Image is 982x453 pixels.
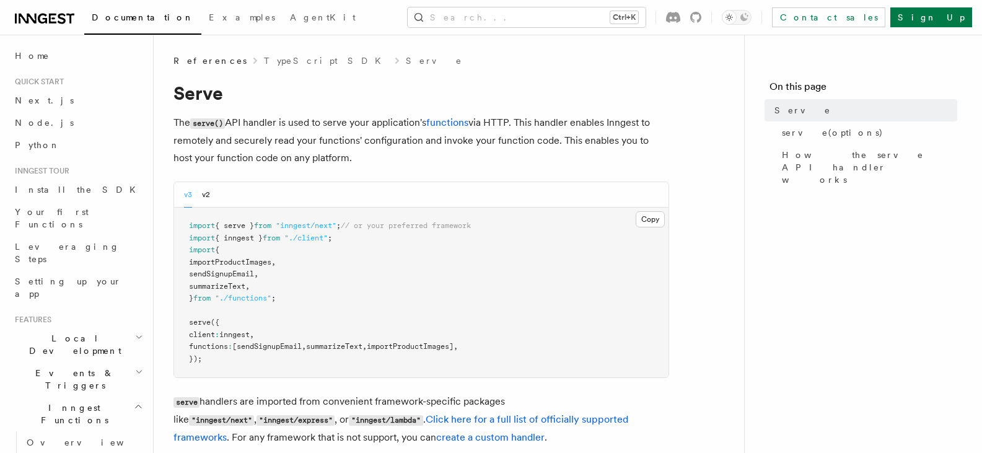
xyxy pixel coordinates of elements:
button: Copy [636,211,665,227]
span: Your first Functions [15,207,89,229]
a: Install the SDK [10,178,146,201]
span: ; [328,234,332,242]
span: Next.js [15,95,74,105]
span: , [254,270,258,278]
a: Leveraging Steps [10,235,146,270]
span: client [189,330,215,339]
span: : [228,342,232,351]
span: from [254,221,271,230]
span: References [173,55,247,67]
button: Search...Ctrl+K [408,7,646,27]
span: import [189,245,215,254]
span: importProductImages [189,258,271,266]
span: { [215,245,219,254]
button: Events & Triggers [10,362,146,397]
span: , [271,258,276,266]
span: Events & Triggers [10,367,135,392]
span: } [189,294,193,302]
span: [sendSignupEmail [232,342,302,351]
p: handlers are imported from convenient framework-specific packages like , , or . . For any framewo... [173,393,669,446]
button: v2 [202,182,210,208]
span: , [302,342,306,351]
span: serve [189,318,211,327]
code: serve [173,397,199,408]
span: Serve [774,104,831,117]
a: Python [10,134,146,156]
span: Install the SDK [15,185,143,195]
code: "inngest/express" [256,415,335,426]
span: import [189,234,215,242]
a: Examples [201,4,283,33]
span: Documentation [92,12,194,22]
span: }); [189,354,202,363]
span: , [245,282,250,291]
span: from [193,294,211,302]
span: AgentKit [290,12,356,22]
span: How the serve API handler works [782,149,957,186]
span: Python [15,140,60,150]
span: Overview [27,438,154,447]
a: Node.js [10,112,146,134]
a: Serve [406,55,463,67]
span: "inngest/next" [276,221,336,230]
span: Local Development [10,332,135,357]
span: // or your preferred framework [341,221,471,230]
span: "./functions" [215,294,271,302]
span: inngest [219,330,250,339]
a: serve(options) [777,121,957,144]
a: functions [426,117,468,128]
span: , [454,342,458,351]
a: Your first Functions [10,201,146,235]
span: Home [15,50,50,62]
code: "inngest/next" [189,415,254,426]
button: Local Development [10,327,146,362]
button: Inngest Functions [10,397,146,431]
span: Examples [209,12,275,22]
button: Toggle dark mode [722,10,752,25]
a: How the serve API handler works [777,144,957,191]
a: Setting up your app [10,270,146,305]
a: Sign Up [890,7,972,27]
span: Leveraging Steps [15,242,120,264]
span: ; [271,294,276,302]
span: importProductImages] [367,342,454,351]
span: Node.js [15,118,74,128]
a: Contact sales [772,7,885,27]
span: Inngest Functions [10,402,134,426]
a: Next.js [10,89,146,112]
span: Features [10,315,51,325]
h1: Serve [173,82,669,104]
a: Home [10,45,146,67]
span: ({ [211,318,219,327]
span: summarizeText [189,282,245,291]
span: functions [189,342,228,351]
code: "inngest/lambda" [349,415,423,426]
p: The API handler is used to serve your application's via HTTP. This handler enables Inngest to rem... [173,114,669,167]
h4: On this page [769,79,957,99]
span: summarizeText [306,342,362,351]
span: , [362,342,367,351]
kbd: Ctrl+K [610,11,638,24]
button: v3 [184,182,192,208]
code: serve() [190,118,225,129]
span: , [250,330,254,339]
span: Setting up your app [15,276,121,299]
span: sendSignupEmail [189,270,254,278]
span: "./client" [284,234,328,242]
span: serve(options) [782,126,883,139]
a: Serve [769,99,957,121]
span: Inngest tour [10,166,69,176]
a: Documentation [84,4,201,35]
a: create a custom handler [436,431,545,443]
span: : [215,330,219,339]
a: AgentKit [283,4,363,33]
span: { inngest } [215,234,263,242]
a: TypeScript SDK [264,55,388,67]
span: Quick start [10,77,64,87]
span: { serve } [215,221,254,230]
span: from [263,234,280,242]
span: import [189,221,215,230]
span: ; [336,221,341,230]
